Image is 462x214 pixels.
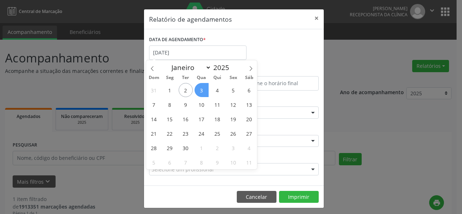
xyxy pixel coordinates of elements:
span: Setembro 18, 2025 [210,112,225,126]
button: Close [309,9,324,27]
span: Setembro 23, 2025 [179,126,193,140]
span: Setembro 5, 2025 [226,83,240,97]
span: Setembro 2, 2025 [179,83,193,97]
select: Month [168,62,212,73]
span: Setembro 28, 2025 [147,141,161,155]
span: Setembro 19, 2025 [226,112,240,126]
label: DATA DE AGENDAMENTO [149,34,206,45]
span: Setembro 26, 2025 [226,126,240,140]
span: Setembro 3, 2025 [195,83,209,97]
span: Outubro 7, 2025 [179,155,193,169]
span: Qua [193,75,209,80]
span: Sex [225,75,241,80]
button: Imprimir [279,191,319,203]
span: Dom [146,75,162,80]
span: Setembro 30, 2025 [179,141,193,155]
span: Setembro 25, 2025 [210,126,225,140]
span: Outubro 9, 2025 [210,155,225,169]
span: Setembro 16, 2025 [179,112,193,126]
span: Outubro 3, 2025 [226,141,240,155]
span: Setembro 17, 2025 [195,112,209,126]
span: Setembro 21, 2025 [147,126,161,140]
span: Setembro 15, 2025 [163,112,177,126]
span: Qui [209,75,225,80]
span: Sáb [241,75,257,80]
input: Year [211,63,235,72]
span: Setembro 14, 2025 [147,112,161,126]
span: Setembro 20, 2025 [242,112,256,126]
label: ATÉ [236,65,319,76]
span: Outubro 6, 2025 [163,155,177,169]
h5: Relatório de agendamentos [149,14,232,24]
input: Selecione o horário final [236,76,319,91]
span: Setembro 22, 2025 [163,126,177,140]
span: Outubro 4, 2025 [242,141,256,155]
span: Setembro 24, 2025 [195,126,209,140]
button: Cancelar [237,191,276,203]
span: Outubro 10, 2025 [226,155,240,169]
span: Outubro 1, 2025 [195,141,209,155]
span: Selecione um profissional [152,166,214,173]
span: Setembro 27, 2025 [242,126,256,140]
span: Setembro 8, 2025 [163,97,177,112]
span: Ter [178,75,193,80]
span: Setembro 10, 2025 [195,97,209,112]
span: Setembro 4, 2025 [210,83,225,97]
span: Outubro 8, 2025 [195,155,209,169]
span: Setembro 12, 2025 [226,97,240,112]
span: Seg [162,75,178,80]
span: Setembro 9, 2025 [179,97,193,112]
span: Setembro 7, 2025 [147,97,161,112]
input: Selecione uma data ou intervalo [149,45,247,60]
span: Setembro 6, 2025 [242,83,256,97]
span: Outubro 11, 2025 [242,155,256,169]
span: Agosto 31, 2025 [147,83,161,97]
span: Setembro 11, 2025 [210,97,225,112]
span: Outubro 5, 2025 [147,155,161,169]
span: Setembro 13, 2025 [242,97,256,112]
span: Setembro 29, 2025 [163,141,177,155]
span: Setembro 1, 2025 [163,83,177,97]
span: Outubro 2, 2025 [210,141,225,155]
